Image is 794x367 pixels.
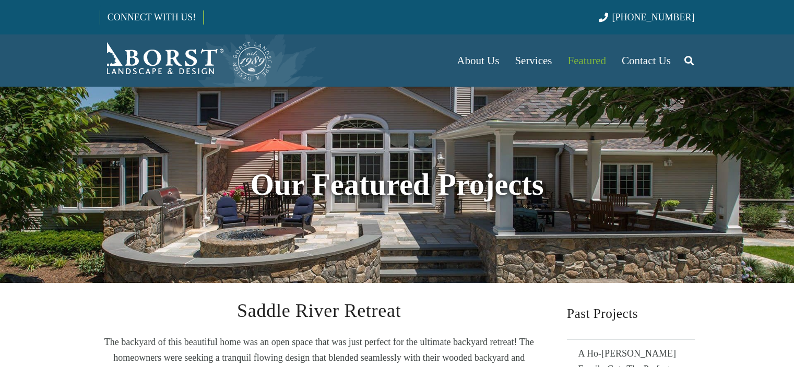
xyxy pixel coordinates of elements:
[457,54,499,67] span: About Us
[567,302,695,325] h2: Past Projects
[599,12,694,22] a: [PHONE_NUMBER]
[560,34,614,87] a: Featured
[614,34,679,87] a: Contact Us
[507,34,560,87] a: Services
[250,168,543,202] strong: Our Featured Projects
[679,48,700,74] a: Search
[100,5,203,30] a: CONNECT WITH US!
[100,302,539,320] h2: Saddle River Retreat
[622,54,671,67] span: Contact Us
[568,54,606,67] span: Featured
[515,54,552,67] span: Services
[449,34,507,87] a: About Us
[612,12,695,22] span: [PHONE_NUMBER]
[100,40,273,81] a: Borst-Logo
